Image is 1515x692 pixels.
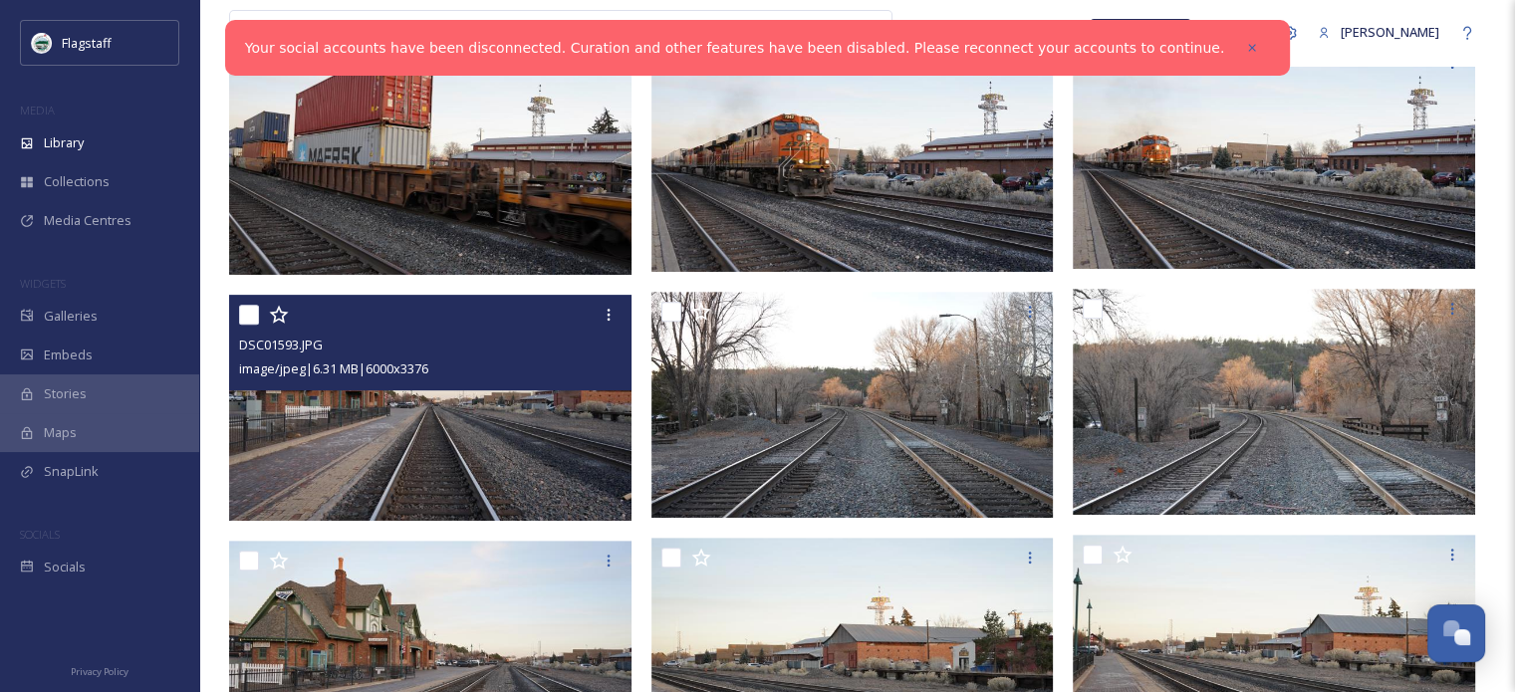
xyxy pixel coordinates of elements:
a: What's New [1091,19,1190,47]
span: Library [44,133,84,152]
span: DSC01593.JPG [239,336,323,353]
span: Galleries [44,307,98,326]
button: Open Chat [1427,604,1485,662]
a: [PERSON_NAME] [1308,13,1449,52]
a: Your social accounts have been disconnected. Curation and other features have been disabled. Plea... [245,38,1224,59]
span: image/jpeg | 6.31 MB | 6000 x 3376 [239,359,428,377]
img: DSC01593.JPG [229,295,631,521]
span: Embeds [44,346,93,364]
a: Privacy Policy [71,658,128,682]
span: WIDGETS [20,276,66,291]
span: Flagstaff [62,34,112,52]
span: MEDIA [20,103,55,117]
img: images%20%282%29.jpeg [32,33,52,53]
span: SOCIALS [20,527,60,542]
a: View all files [765,13,882,52]
span: Media Centres [44,211,131,230]
span: Stories [44,384,87,403]
span: [PERSON_NAME] [1341,23,1439,41]
span: Privacy Policy [71,665,128,678]
span: Collections [44,172,110,191]
input: Search your library [276,11,693,55]
img: DSC01604.JPG [651,45,1054,271]
img: DSC01577.JPG [651,292,1054,518]
span: Socials [44,558,86,577]
span: Maps [44,423,77,442]
img: DSC01580.JPG [1073,289,1475,515]
img: DSC01609.JPG [229,45,636,274]
span: SnapLink [44,462,99,481]
img: DSC01600.JPG [1073,43,1475,269]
